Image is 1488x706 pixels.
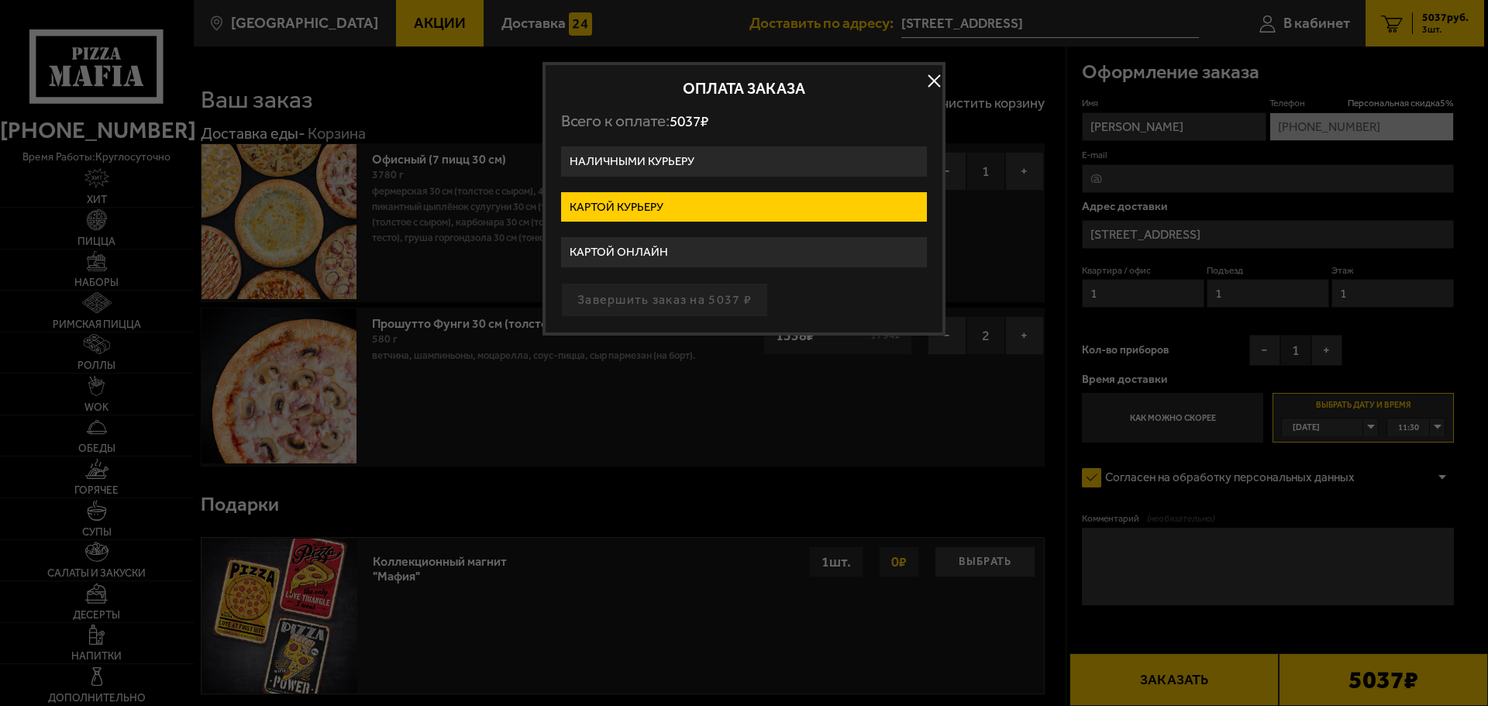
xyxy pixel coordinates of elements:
[561,81,927,96] h2: Оплата заказа
[561,146,927,177] label: Наличными курьеру
[561,112,927,131] p: Всего к оплате:
[561,192,927,222] label: Картой курьеру
[670,112,708,130] span: 5037 ₽
[561,237,927,267] label: Картой онлайн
